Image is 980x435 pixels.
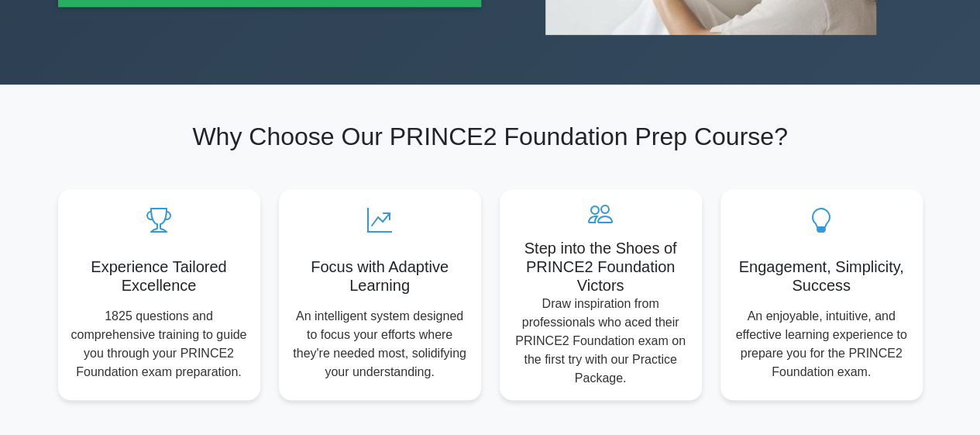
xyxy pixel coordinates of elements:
h2: Why Choose Our PRINCE2 Foundation Prep Course? [58,122,923,151]
h5: Experience Tailored Excellence [70,257,248,295]
p: An enjoyable, intuitive, and effective learning experience to prepare you for the PRINCE2 Foundat... [733,307,910,381]
p: Draw inspiration from professionals who aced their PRINCE2 Foundation exam on the first try with ... [512,295,689,388]
h5: Focus with Adaptive Learning [291,257,469,295]
p: An intelligent system designed to focus your efforts where they're needed most, solidifying your ... [291,307,469,381]
h5: Step into the Shoes of PRINCE2 Foundation Victors [512,239,689,295]
h5: Engagement, Simplicity, Success [733,257,910,295]
p: 1825 questions and comprehensive training to guide you through your PRINCE2 Foundation exam prepa... [70,307,248,381]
